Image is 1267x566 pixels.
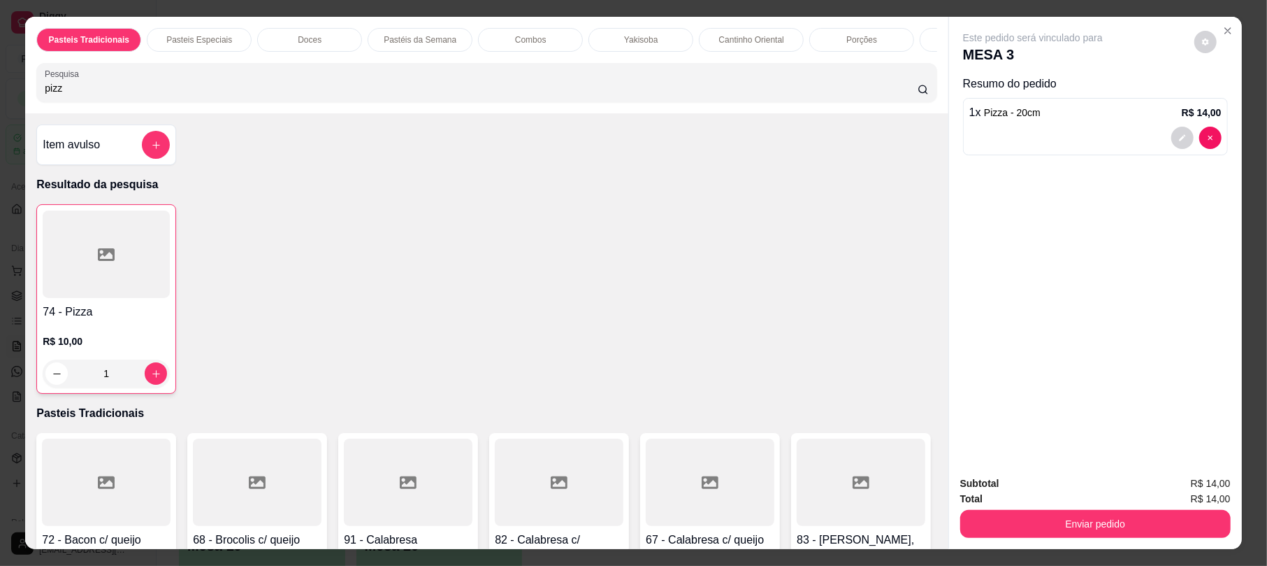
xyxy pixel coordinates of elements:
[193,532,321,549] h4: 68 - Brocolis c/ queijo
[846,34,877,45] p: Porções
[719,34,784,45] p: Cantinho Oriental
[384,34,456,45] p: Pastéis da Semana
[43,136,100,153] h4: Item avulso
[1199,127,1222,149] button: decrease-product-quantity
[166,34,232,45] p: Pasteis Especiais
[515,34,546,45] p: Combos
[960,493,983,504] strong: Total
[49,34,129,45] p: Pasteis Tradicionais
[495,532,623,565] h4: 82 - Calabresa c/ Catupiry
[963,45,1103,64] p: MESA 3
[45,68,84,80] label: Pesquisa
[36,176,936,193] p: Resultado da pesquisa
[963,31,1103,45] p: Este pedido será vinculado para
[960,478,999,489] strong: Subtotal
[43,304,170,320] h4: 74 - Pizza
[142,131,170,159] button: add-separate-item
[960,510,1231,538] button: Enviar pedido
[984,107,1041,118] span: Pizza - 20cm
[963,76,1228,92] p: Resumo do pedido
[1171,127,1194,149] button: decrease-product-quantity
[36,405,936,422] p: Pasteis Tradicionais
[42,532,171,549] h4: 72 - Bacon c/ queijo
[797,532,925,565] h4: 83 - [PERSON_NAME], queijo e bacon
[45,81,918,95] input: Pesquisa
[1194,31,1217,53] button: decrease-product-quantity
[344,532,472,549] h4: 91 - Calabresa
[1182,106,1222,120] p: R$ 14,00
[646,532,774,549] h4: 67 - Calabresa c/ queijo
[43,334,170,348] p: R$ 10,00
[969,104,1041,121] p: 1 x
[1217,20,1239,42] button: Close
[298,34,321,45] p: Doces
[624,34,658,45] p: Yakisoba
